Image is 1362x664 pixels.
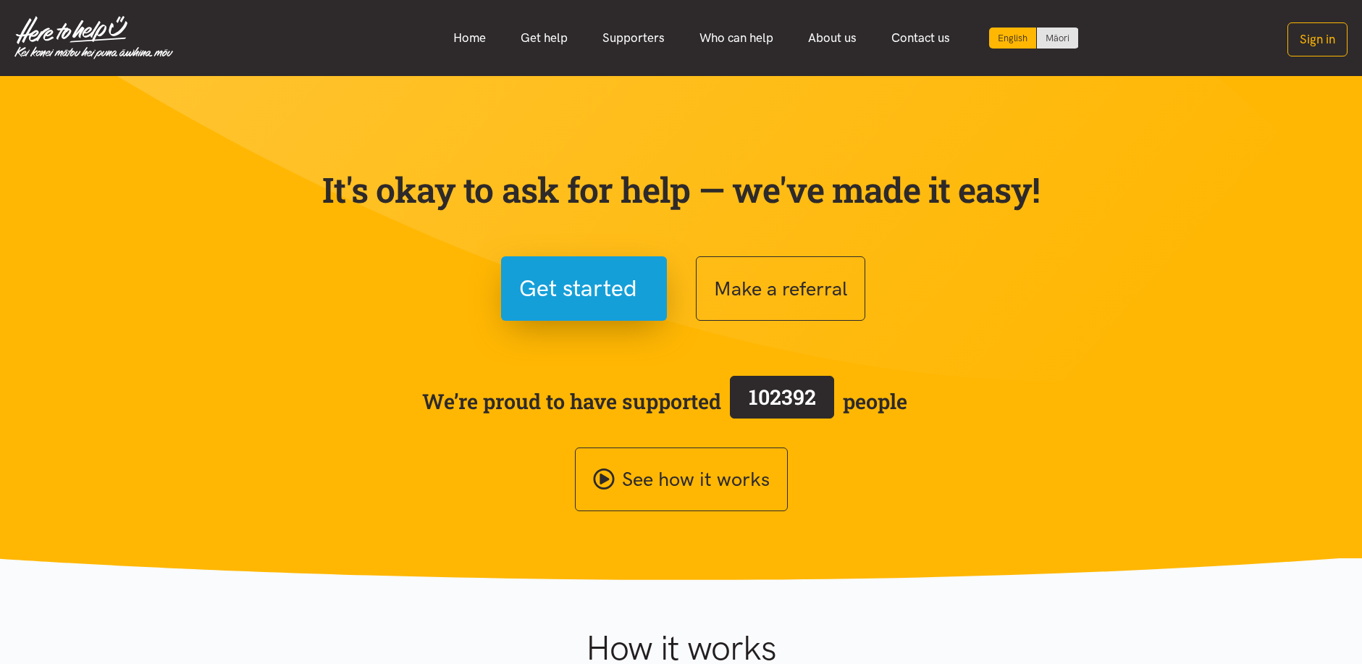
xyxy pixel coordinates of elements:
span: 102392 [749,383,816,411]
span: We’re proud to have supported people [422,373,907,429]
a: Home [436,22,503,54]
a: Contact us [874,22,967,54]
button: Make a referral [696,256,865,321]
a: Get help [503,22,585,54]
p: It's okay to ask for help — we've made it easy! [319,169,1043,211]
button: Sign in [1287,22,1348,56]
a: See how it works [575,447,788,512]
span: Get started [519,270,637,307]
a: Who can help [682,22,791,54]
img: Home [14,16,173,59]
a: 102392 [721,373,843,429]
button: Get started [501,256,667,321]
a: Switch to Te Reo Māori [1037,28,1078,49]
a: About us [791,22,874,54]
div: Current language [989,28,1037,49]
a: Supporters [585,22,682,54]
div: Language toggle [989,28,1079,49]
